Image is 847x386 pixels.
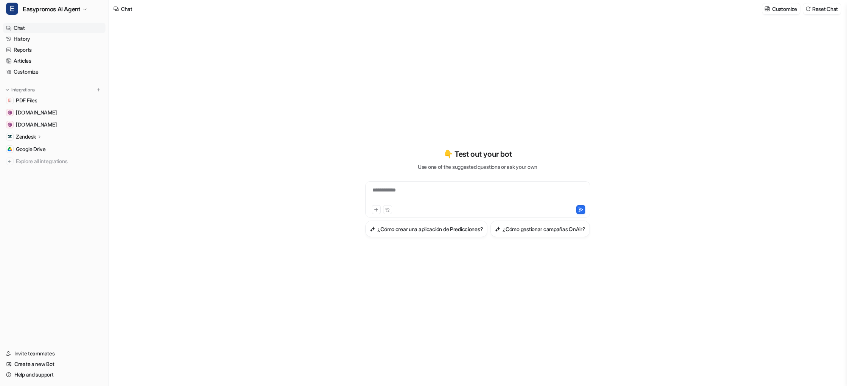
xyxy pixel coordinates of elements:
button: ¿Cómo gestionar campañas OnAir?¿Cómo gestionar campañas OnAir? [490,221,589,237]
span: PDF Files [16,97,37,104]
img: menu_add.svg [96,87,101,93]
p: 👇 Test out your bot [444,148,512,160]
h3: ¿Cómo crear una aplicación de Predicciones? [377,225,483,233]
a: Articles [3,56,105,66]
span: Google Drive [16,145,46,153]
a: Chat [3,23,105,33]
a: Help and support [3,369,105,380]
button: Customize [762,3,800,14]
span: Explore all integrations [16,155,102,167]
p: Use one of the suggested questions or ask your own [418,163,537,171]
p: Zendesk [16,133,36,141]
span: E [6,3,18,15]
span: [DOMAIN_NAME] [16,121,57,128]
img: explore all integrations [6,157,14,165]
button: ¿Cómo crear una aplicación de Predicciones?¿Cómo crear una aplicación de Predicciones? [365,221,487,237]
span: Easypromos AI Agent [23,4,80,14]
div: Chat [121,5,132,13]
button: Integrations [3,86,37,94]
a: Invite teammates [3,348,105,359]
a: History [3,34,105,44]
img: Google Drive [8,147,12,151]
img: reset [805,6,811,12]
a: Google DriveGoogle Drive [3,144,105,154]
p: Integrations [11,87,35,93]
h3: ¿Cómo gestionar campañas OnAir? [503,225,585,233]
img: expand menu [5,87,10,93]
a: Explore all integrations [3,156,105,167]
a: Customize [3,66,105,77]
img: Zendesk [8,134,12,139]
img: ¿Cómo gestionar campañas OnAir? [495,226,500,232]
img: www.easypromosapp.com [8,122,12,127]
a: Reports [3,45,105,55]
a: www.easypromosapp.com[DOMAIN_NAME] [3,119,105,130]
button: Reset Chat [803,3,841,14]
a: easypromos-apiref.redoc.ly[DOMAIN_NAME] [3,107,105,118]
img: PDF Files [8,98,12,103]
p: Customize [772,5,797,13]
img: ¿Cómo crear una aplicación de Predicciones? [370,226,375,232]
a: Create a new Bot [3,359,105,369]
a: PDF FilesPDF Files [3,95,105,106]
span: [DOMAIN_NAME] [16,109,57,116]
img: easypromos-apiref.redoc.ly [8,110,12,115]
img: customize [765,6,770,12]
